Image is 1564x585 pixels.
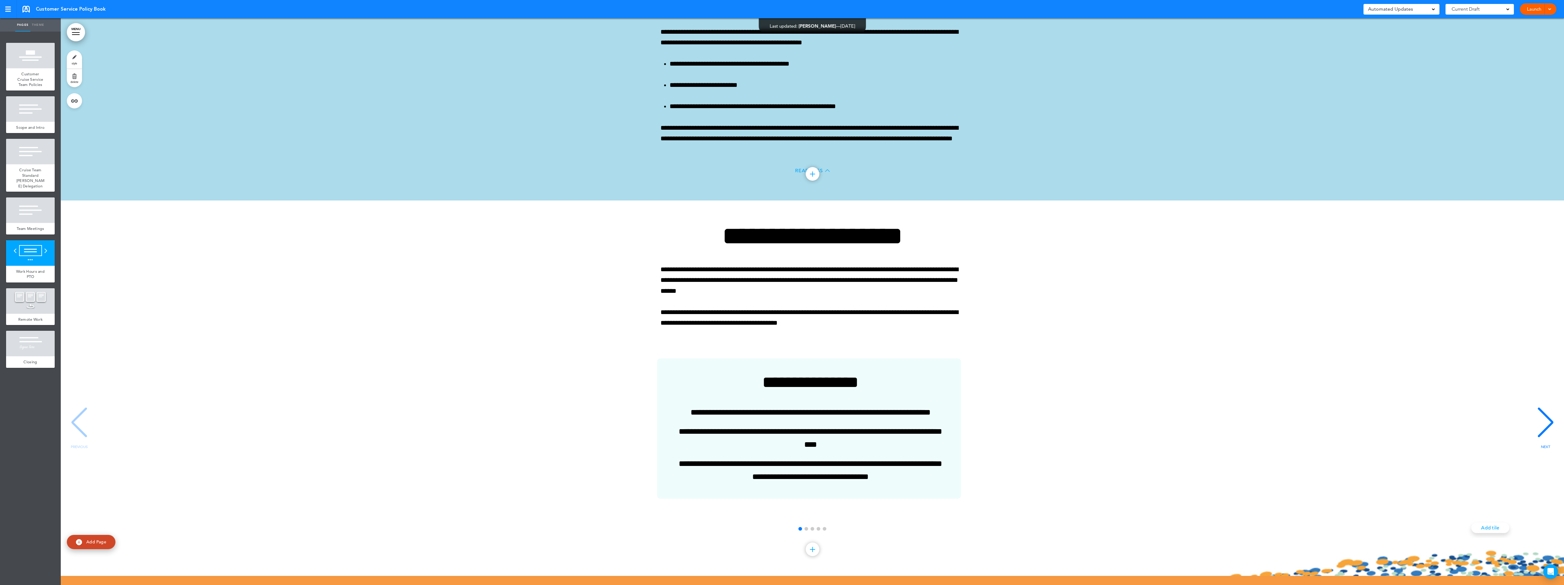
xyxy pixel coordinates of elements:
[6,164,55,192] a: Cruise Team Standard [PERSON_NAME] Delegation
[804,527,808,531] span: Go to slide 2
[18,317,43,322] span: Remote Work
[6,68,55,91] a: Customer Cruise Service Team Policies
[67,23,85,41] a: MENU
[17,71,43,87] span: Customer Cruise Service Team Policies
[67,50,82,69] a: style
[67,358,1551,499] div: 1 / 5
[67,69,82,87] a: delete
[6,266,55,282] a: Work Hours and PTO
[798,527,802,531] span: Go to slide 1
[770,24,855,28] div: —
[770,23,797,29] span: Last updated:
[76,539,82,545] img: add.svg
[823,527,826,531] span: Go to slide 5
[799,23,836,29] span: [PERSON_NAME]
[16,167,44,189] span: Cruise Team Standard [PERSON_NAME] Delegation
[16,269,45,279] span: Work Hours and PTO
[1368,5,1413,13] span: Automated Updates
[70,80,78,84] span: delete
[72,61,77,65] span: style
[36,6,106,12] span: Customer Service Policy Book
[67,535,115,549] a: Add Page
[15,18,30,32] a: Pages
[1536,413,1555,443] div: Next slide
[6,314,55,325] a: Remote Work
[6,122,55,133] a: Scope and Intro
[16,125,45,130] span: Scope and Intro
[841,23,855,29] span: [DATE]
[1452,5,1480,13] span: Current Draft
[1525,3,1544,15] a: Launch
[1543,564,1558,579] div: Open Intercom Messenger
[86,539,106,545] span: Add Page
[23,359,37,364] span: Closing
[30,18,46,32] a: Theme
[17,226,44,231] span: Team Meetings
[811,527,814,531] span: Go to slide 3
[817,527,820,531] span: Go to slide 4
[6,356,55,368] a: Closing
[1541,445,1550,449] span: NEXT
[1471,523,1509,533] a: Add tile
[795,168,823,173] span: Read Less
[6,223,55,234] a: Team Meetings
